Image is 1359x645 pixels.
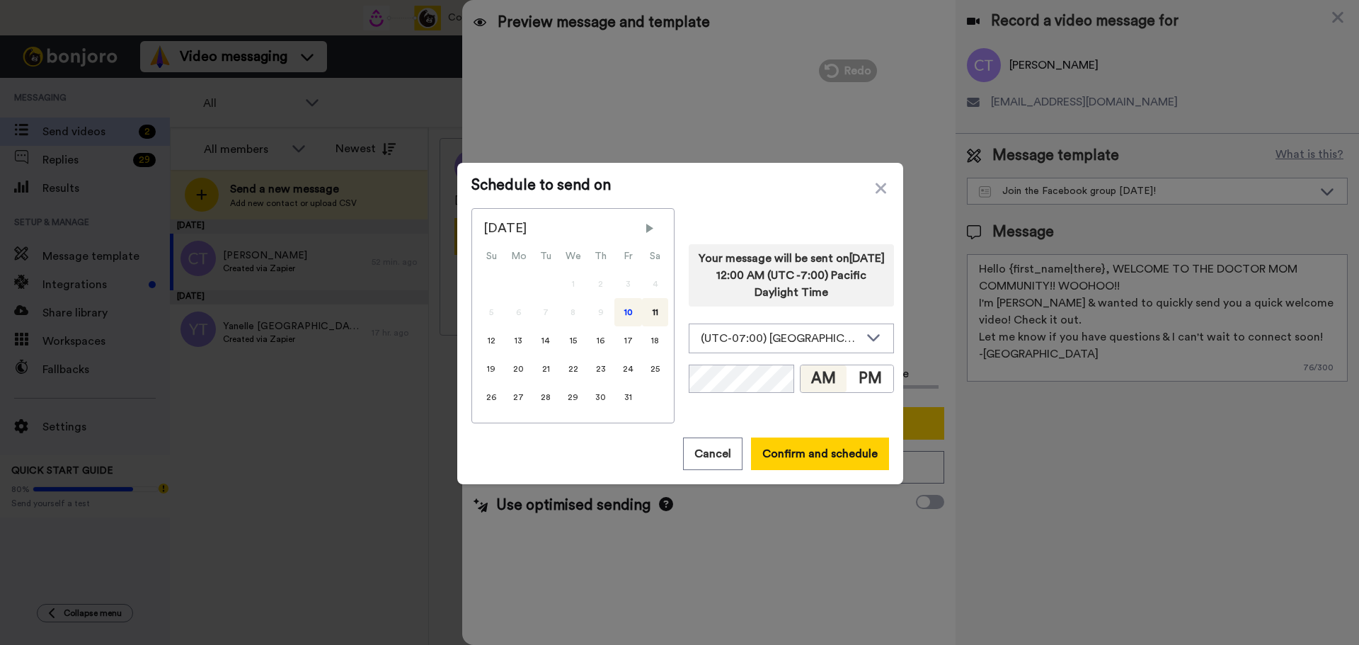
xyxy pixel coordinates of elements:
[32,30,55,53] img: Profile image for Grant
[62,110,251,195] iframe: vimeo
[21,18,262,227] div: message notification from Grant, 2w ago. Hey Becky, HAPPY ANNIVERSARY!! From the whole team and m...
[614,383,642,411] div: Fri Oct 31 2025
[643,222,657,236] span: Next Month
[486,251,497,261] abbr: Sunday
[478,326,505,355] div: Sun Oct 12 2025
[483,220,663,237] div: [DATE]
[559,383,587,411] div: Wed Oct 29 2025
[642,298,668,326] div: Sat Oct 11 2025
[642,326,668,355] div: Sat Oct 18 2025
[62,27,251,202] div: Message content
[614,270,642,298] div: Fri Oct 03 2025
[532,326,559,355] div: Tue Oct 14 2025
[595,251,607,261] abbr: Thursday
[540,251,551,261] abbr: Tuesday
[801,365,847,392] button: AM
[650,251,660,261] abbr: Saturday
[587,383,614,411] div: Thu Oct 30 2025
[614,326,642,355] div: Fri Oct 17 2025
[701,330,859,347] div: (UTC-07:00) [GEOGRAPHIC_DATA], [GEOGRAPHIC_DATA]
[587,355,614,383] div: Thu Oct 23 2025
[847,365,893,392] button: PM
[614,298,642,326] div: Fri Oct 10 2025
[478,383,505,411] div: Sun Oct 26 2025
[587,326,614,355] div: Thu Oct 16 2025
[689,244,894,307] div: Your message will be sent on [DATE] 12:00 AM (UTC -7:00) Pacific Daylight Time
[614,355,642,383] div: Fri Oct 24 2025
[511,251,527,261] abbr: Monday
[624,251,633,261] abbr: Friday
[751,438,889,470] button: Confirm and schedule
[478,355,505,383] div: Sun Oct 19 2025
[566,251,581,261] abbr: Wednesday
[505,326,532,355] div: Mon Oct 13 2025
[505,298,532,326] div: Mon Oct 06 2025
[587,270,614,298] div: Thu Oct 02 2025
[559,298,587,326] div: Wed Oct 08 2025
[505,355,532,383] div: Mon Oct 20 2025
[559,326,587,355] div: Wed Oct 15 2025
[62,27,251,41] div: Hey [PERSON_NAME],
[532,355,559,383] div: Tue Oct 21 2025
[478,298,505,326] div: Sun Oct 05 2025
[559,270,587,298] div: Wed Oct 01 2025
[532,298,559,326] div: Tue Oct 07 2025
[62,205,251,217] p: Message from Grant, sent 2w ago
[64,48,194,59] b: HAPPY ANNIVERSARY!!
[505,383,532,411] div: Mon Oct 27 2025
[471,177,889,194] span: Schedule to send on
[559,355,587,383] div: Wed Oct 22 2025
[683,438,742,470] button: Cancel
[587,298,614,326] div: Thu Oct 09 2025
[642,270,668,298] div: Sat Oct 04 2025
[62,47,251,103] div: From the whole team and myself, thank you so much for staying with us for a whole year.
[642,355,668,383] div: Sat Oct 25 2025
[532,383,559,411] div: Tue Oct 28 2025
